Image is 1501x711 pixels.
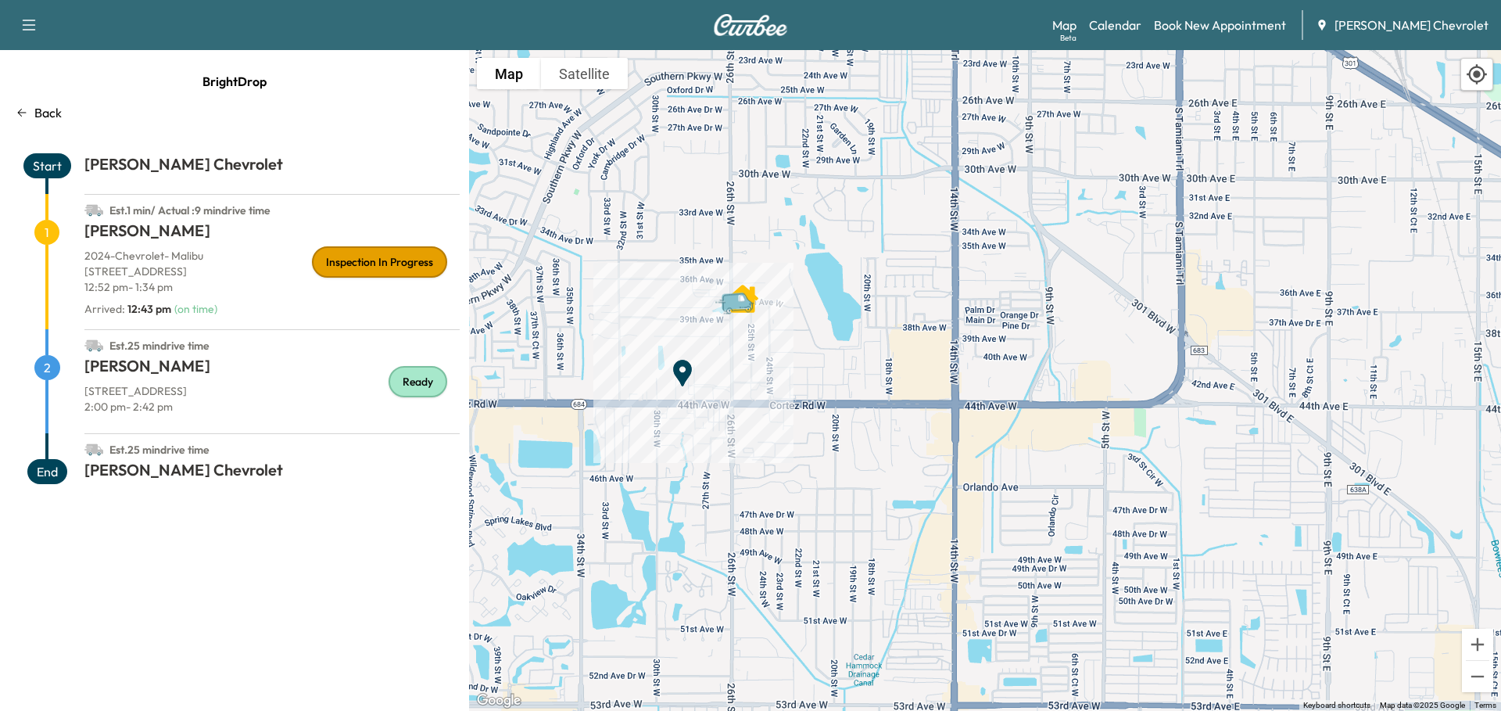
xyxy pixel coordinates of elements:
span: Est. 25 min drive time [109,443,210,457]
span: 2 [34,355,60,380]
p: [STREET_ADDRESS] [84,264,460,279]
span: BrightDrop [202,66,267,97]
span: End [27,459,67,484]
p: 2024 - Chevrolet - Malibu [84,248,460,264]
button: Show satellite imagery [541,58,628,89]
span: Map data ©2025 Google [1380,701,1465,709]
button: Keyboard shortcuts [1303,700,1370,711]
p: 2:00 pm - 2:42 pm [84,399,460,415]
span: Est. 25 min drive time [109,339,210,353]
span: Start [23,153,71,178]
p: Arrived : [84,301,171,317]
h1: [PERSON_NAME] Chevrolet [84,153,460,181]
span: 1 [34,220,59,245]
a: Book New Appointment [1154,16,1286,34]
span: [PERSON_NAME] Chevrolet [1334,16,1488,34]
span: ( on time ) [174,302,217,316]
button: Show street map [477,58,541,89]
p: Back [34,103,62,122]
img: Curbee Logo [713,14,788,36]
div: Ready [389,366,447,397]
div: Inspection In Progress [312,246,447,278]
div: Recenter map [1460,58,1493,91]
div: Beta [1060,32,1076,44]
p: [STREET_ADDRESS] [84,383,460,399]
h1: [PERSON_NAME] Chevrolet [84,459,460,487]
button: Zoom in [1462,629,1493,660]
p: 12:52 pm - 1:34 pm [84,279,460,295]
a: Open this area in Google Maps (opens a new window) [473,691,525,711]
img: Google [473,691,525,711]
a: MapBeta [1052,16,1076,34]
span: 12:43 pm [127,302,171,316]
gmp-advanced-marker: End Point [667,350,698,381]
a: Calendar [1089,16,1141,34]
h1: [PERSON_NAME] [84,355,460,383]
span: Est. 1 min / Actual : 9 min drive time [109,203,270,217]
gmp-advanced-marker: Van [714,275,768,303]
a: Terms (opens in new tab) [1474,701,1496,709]
h1: [PERSON_NAME] [84,220,460,248]
button: Zoom out [1462,661,1493,692]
